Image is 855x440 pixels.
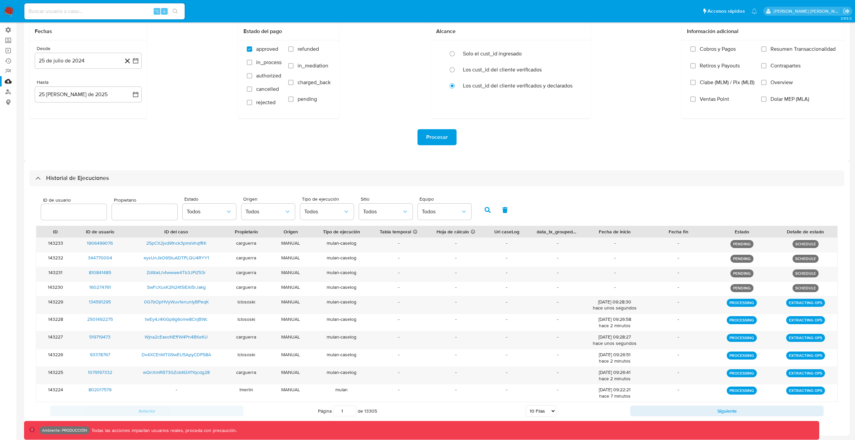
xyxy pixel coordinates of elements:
input: Buscar usuario o caso... [24,7,185,16]
a: Notificaciones [751,8,757,14]
span: s [163,8,165,14]
span: 3.155.0 [841,16,852,21]
button: search-icon [168,7,182,16]
p: Ambiente: PRODUCCIÓN [42,429,87,432]
span: Accesos rápidos [707,8,745,15]
span: ⌥ [154,8,159,14]
a: Salir [843,8,850,15]
p: Todas las acciones impactan usuarios reales, proceda con precaución. [90,427,237,434]
p: edwin.alonso@mercadolibre.com.co [774,8,841,14]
